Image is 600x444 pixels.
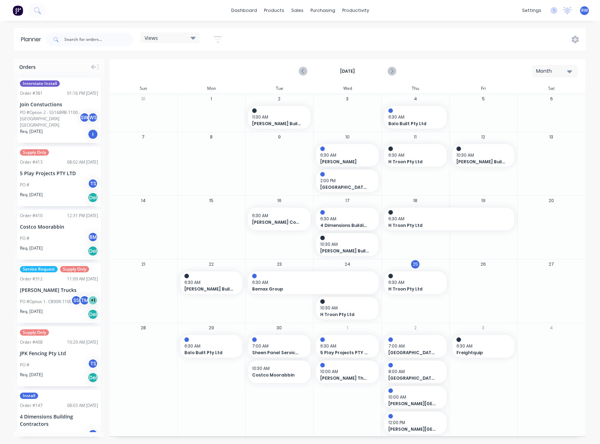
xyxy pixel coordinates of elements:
[320,343,371,349] span: 6:30 AM
[388,121,437,127] span: Balo Built Pty Ltd
[67,213,98,219] div: 12:31 PM [DATE]
[139,133,147,141] button: 7
[320,159,369,165] span: [PERSON_NAME]
[411,133,419,141] button: 11
[252,114,303,120] span: 11:30 AM
[339,5,373,16] div: productivity
[411,324,419,332] button: 2
[88,178,98,189] div: TS
[252,121,301,127] span: [PERSON_NAME] Builders - [GEOGRAPHIC_DATA]
[252,279,371,286] span: 6:30 AM
[384,106,447,129] div: 6:30 AMBalo Built Pty Ltd
[180,335,243,358] div: 6:30 AMBalo Built Pty Ltd
[252,213,303,219] span: 6:30 AM
[479,133,488,141] button: 12
[88,358,98,369] div: TS
[88,246,98,256] div: Del
[316,208,379,230] div: 6:30 AM4 Dimensions Building Contractors
[20,362,29,368] div: PO #
[207,260,215,268] button: 22
[67,402,98,409] div: 08:03 AM [DATE]
[67,90,98,96] div: 01:16 PM [DATE]
[248,335,310,358] div: 7:00 AMSheen Panel Service - [GEOGRAPHIC_DATA]
[343,260,352,268] button: 24
[177,83,246,94] div: Mon
[581,7,588,14] span: RW
[320,178,371,184] span: 2:00 PM
[275,324,284,332] button: 30
[449,83,518,94] div: Fri
[180,271,243,294] div: 6:30 AM[PERSON_NAME] Builders - [GEOGRAPHIC_DATA]
[207,133,215,141] button: 8
[19,63,36,71] span: Orders
[384,335,447,358] div: 7:00 AM[GEOGRAPHIC_DATA][PERSON_NAME]
[21,35,45,44] div: Planner
[20,170,98,177] div: 5 Play Projects PTY LTD
[316,170,379,192] div: 2:00 PM[GEOGRAPHIC_DATA][PERSON_NAME]
[64,33,133,46] input: Search for orders...
[248,271,378,294] div: 6:30 AMBemax Group
[519,5,545,16] div: settings
[248,360,310,383] div: 10:30 AMCostco Moorabbin
[184,279,235,286] span: 6:30 AM
[20,339,43,345] div: Order # 408
[384,411,447,434] div: 12:00 PM[PERSON_NAME][GEOGRAPHIC_DATA] [GEOGRAPHIC_DATA][PERSON_NAME]
[456,159,505,165] span: [PERSON_NAME] Builders - [GEOGRAPHIC_DATA]
[456,152,507,158] span: 10:30 AM
[71,295,81,306] div: SS
[207,196,215,205] button: 15
[20,402,43,409] div: Order # 147
[547,95,556,103] button: 6
[252,365,303,372] span: 10:30 AM
[320,152,371,158] span: 6:30 AM
[88,372,98,383] div: Del
[547,260,556,268] button: 27
[275,95,284,103] button: 2
[79,112,90,123] div: SW
[388,426,437,432] span: [PERSON_NAME][GEOGRAPHIC_DATA] [GEOGRAPHIC_DATA][PERSON_NAME]
[384,271,447,294] div: 6:30 AMH Troon Pty Ltd
[316,360,379,383] div: 10:00 AM[PERSON_NAME] The Night
[456,343,507,349] span: 6:30 AM
[252,286,362,292] span: Bemax Group
[320,184,369,191] span: [GEOGRAPHIC_DATA][PERSON_NAME]
[388,350,437,356] span: [GEOGRAPHIC_DATA][PERSON_NAME]
[20,128,43,135] span: Req. [DATE]
[388,420,439,426] span: 12:00 PM
[388,375,437,381] span: [GEOGRAPHIC_DATA][PERSON_NAME]
[547,324,556,332] button: 4
[388,279,439,286] span: 6:30 AM
[184,343,235,349] span: 6:30 AM
[145,34,158,42] span: Views
[139,260,147,268] button: 21
[252,343,303,349] span: 7:00 AM
[20,329,49,336] span: Supply Only
[384,144,447,167] div: 6:30 AMH Troon Pty Ltd
[320,368,371,375] span: 10:00 AM
[207,95,215,103] button: 1
[245,83,313,94] div: Tue
[252,372,301,378] span: Costco Moorabbin
[139,95,147,103] button: 31
[20,149,49,156] span: Supply Only
[67,339,98,345] div: 10:20 AM [DATE]
[88,129,98,139] div: I
[388,401,437,407] span: [PERSON_NAME][GEOGRAPHIC_DATA] [GEOGRAPHIC_DATA][PERSON_NAME]
[388,343,439,349] span: 7:00 AM
[536,67,568,75] div: Month
[388,114,439,120] span: 6:30 AM
[20,276,43,282] div: Order # 312
[79,295,90,306] div: TM
[384,360,447,383] div: 8:00 AM[GEOGRAPHIC_DATA][PERSON_NAME]
[228,5,261,16] a: dashboard
[316,297,379,320] div: 10:30 AMH Troon Pty Ltd
[184,350,233,356] span: Balo Built Pty Ltd
[20,299,72,305] div: PO #Option 1- CB90R-1100
[20,245,43,251] span: Req. [DATE]
[275,260,284,268] button: 23
[252,219,301,225] span: [PERSON_NAME] Constructions
[88,295,98,306] div: + 1
[381,83,449,94] div: Thu
[184,286,233,292] span: [PERSON_NAME] Builders - [GEOGRAPHIC_DATA]
[452,335,515,358] div: 6:30 AMFreightquip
